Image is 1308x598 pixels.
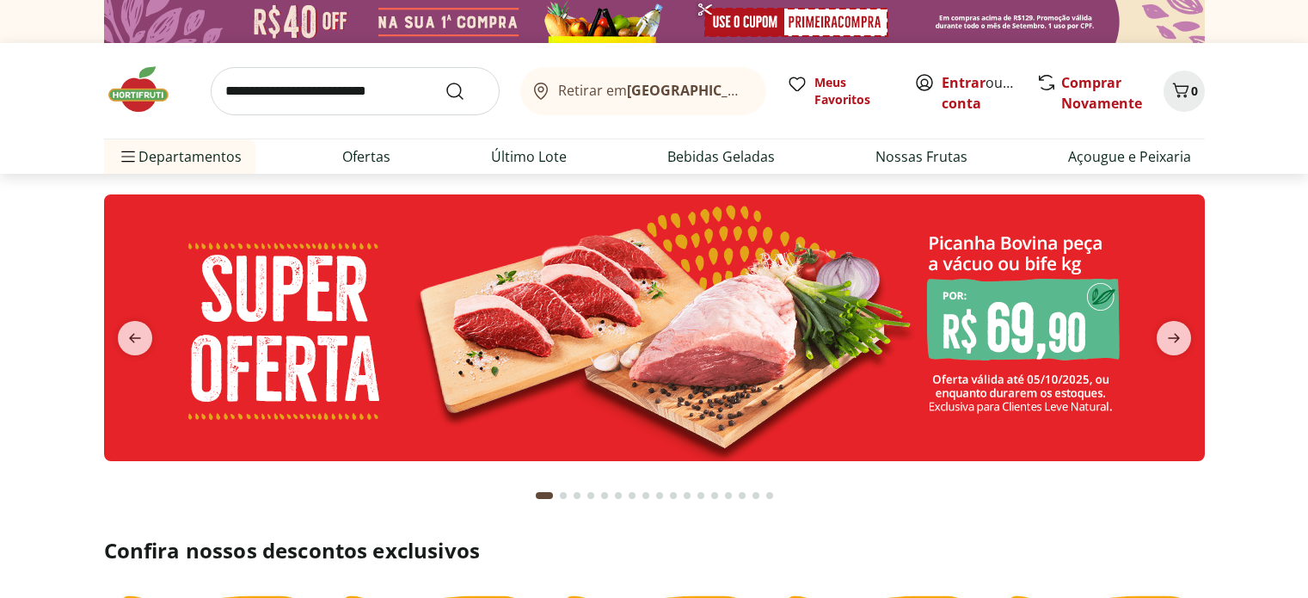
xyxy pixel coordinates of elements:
[598,475,611,516] button: Go to page 5 from fs-carousel
[666,475,680,516] button: Go to page 10 from fs-carousel
[1164,71,1205,112] button: Carrinho
[445,81,486,102] button: Submit Search
[708,475,722,516] button: Go to page 13 from fs-carousel
[667,146,775,167] a: Bebidas Geladas
[584,475,598,516] button: Go to page 4 from fs-carousel
[653,475,666,516] button: Go to page 9 from fs-carousel
[558,83,748,98] span: Retirar em
[1143,321,1205,355] button: next
[570,475,584,516] button: Go to page 3 from fs-carousel
[639,475,653,516] button: Go to page 8 from fs-carousel
[1068,146,1191,167] a: Açougue e Peixaria
[942,73,1036,113] a: Criar conta
[875,146,967,167] a: Nossas Frutas
[1061,73,1142,113] a: Comprar Novamente
[1191,83,1198,99] span: 0
[104,64,190,115] img: Hortifruti
[118,136,138,177] button: Menu
[118,136,242,177] span: Departamentos
[694,475,708,516] button: Go to page 12 from fs-carousel
[211,67,500,115] input: search
[104,321,166,355] button: previous
[735,475,749,516] button: Go to page 15 from fs-carousel
[342,146,390,167] a: Ofertas
[749,475,763,516] button: Go to page 16 from fs-carousel
[942,72,1018,114] span: ou
[763,475,777,516] button: Go to page 17 from fs-carousel
[627,81,917,100] b: [GEOGRAPHIC_DATA]/[GEOGRAPHIC_DATA]
[104,537,1205,564] h2: Confira nossos descontos exclusivos
[787,74,893,108] a: Meus Favoritos
[680,475,694,516] button: Go to page 11 from fs-carousel
[104,194,1205,461] img: super oferta
[722,475,735,516] button: Go to page 14 from fs-carousel
[611,475,625,516] button: Go to page 6 from fs-carousel
[532,475,556,516] button: Current page from fs-carousel
[520,67,766,115] button: Retirar em[GEOGRAPHIC_DATA]/[GEOGRAPHIC_DATA]
[556,475,570,516] button: Go to page 2 from fs-carousel
[625,475,639,516] button: Go to page 7 from fs-carousel
[942,73,986,92] a: Entrar
[814,74,893,108] span: Meus Favoritos
[491,146,567,167] a: Último Lote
